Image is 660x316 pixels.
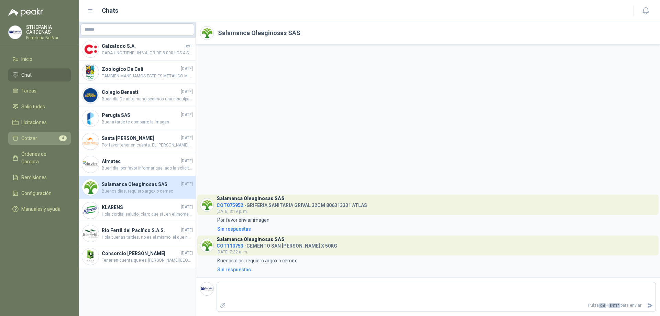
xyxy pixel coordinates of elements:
[79,38,196,61] a: Company LogoCalzatodo S.A.ayerCADA UNO TIENE UN VALOR DE 8.000 LOS 4 SERIAN 32.000 CON MUCHO GUST...
[102,165,193,172] span: Buen dia, por favor informar que lado la solicitas ?
[181,66,193,72] span: [DATE]
[82,133,99,150] img: Company Logo
[8,148,71,168] a: Órdenes de Compra
[26,36,71,40] p: Ferreteria BerVar
[102,227,179,234] h4: Rio Fertil del Pacífico S.A.S.
[79,245,196,268] a: Company LogoConsorcio [PERSON_NAME][DATE]Tener en cuenta que es [PERSON_NAME][GEOGRAPHIC_DATA]
[217,197,285,200] h3: Salamanca Oleaginosas SAS
[82,225,99,242] img: Company Logo
[82,179,99,196] img: Company Logo
[200,198,213,211] img: Company Logo
[9,26,22,39] img: Company Logo
[217,203,243,208] span: COT075952
[181,227,193,233] span: [DATE]
[181,158,193,164] span: [DATE]
[8,53,71,66] a: Inicio
[8,84,71,97] a: Tareas
[8,203,71,216] a: Manuales y ayuda
[21,87,36,95] span: Tareas
[181,135,193,141] span: [DATE]
[102,211,193,218] span: Hola cordial saludo, claro que si , en el momento en que la despachemos te adjunto la guía para e...
[217,250,248,254] span: [DATE] 7:32 a. m.
[217,257,297,264] p: Buenos dias, requiero argox o cemex
[21,55,32,63] span: Inicio
[79,176,196,199] a: Company LogoSalamanca Oleaginosas SAS[DATE]Buenos dias, requiero argox o cemex
[608,303,620,308] span: ENTER
[82,202,99,219] img: Company Logo
[79,153,196,176] a: Company LogoAlmatec[DATE]Buen dia, por favor informar que lado la solicitas ?
[217,243,243,249] span: COT110753
[181,89,193,95] span: [DATE]
[181,181,193,187] span: [DATE]
[102,204,179,211] h4: KLARENS
[8,171,71,184] a: Remisiones
[102,257,193,264] span: Tener en cuenta que es [PERSON_NAME][GEOGRAPHIC_DATA]
[216,225,656,233] a: Sin respuestas
[181,112,193,118] span: [DATE]
[644,299,656,312] button: Enviar
[217,241,337,248] h4: - CEMENTO SAN [PERSON_NAME] X 50KG
[8,187,71,200] a: Configuración
[82,248,99,265] img: Company Logo
[21,103,45,110] span: Solicitudes
[200,239,213,252] img: Company Logo
[200,26,213,40] img: Company Logo
[217,209,248,214] span: [DATE] 3:19 p. m.
[181,250,193,257] span: [DATE]
[102,88,179,96] h4: Colegio Bennett
[102,50,193,56] span: CADA UNO TIENE UN VALOR DE 8.000 LOS 4 SERIAN 32.000 CON MUCHO GUSTO FERRETRIA BERVAR
[21,174,47,181] span: Remisiones
[21,150,64,165] span: Órdenes de Compra
[102,119,193,126] span: Buena tarde te comparto la imagen
[79,107,196,130] a: Company LogoPerugia SAS[DATE]Buena tarde te comparto la imagen
[181,204,193,210] span: [DATE]
[79,199,196,222] a: Company LogoKLARENS[DATE]Hola cordial saludo, claro que si , en el momento en que la despachemos ...
[102,157,179,165] h4: Almatec
[82,41,99,57] img: Company Logo
[102,188,193,195] span: Buenos dias, requiero argox o cemex
[217,201,367,207] h4: - GRIFERIA SANITARIA GRIVAL 32CM 806313331 ATLAS
[82,87,99,103] img: Company Logo
[217,266,251,273] div: Sin respuestas
[82,110,99,127] img: Company Logo
[21,205,60,213] span: Manuales y ayuda
[185,43,193,49] span: ayer
[79,130,196,153] a: Company LogoSanta [PERSON_NAME][DATE]Por favor tener en cuenta. EL [PERSON_NAME] viene de 75 metr...
[8,8,43,17] img: Logo peakr
[102,142,193,149] span: Por favor tener en cuenta. EL [PERSON_NAME] viene de 75 metros, me confirmas si necesitas que ven...
[102,181,179,188] h4: Salamanca Oleaginosas SAS
[26,25,71,34] p: STHEPANIA CARDENAS
[79,84,196,107] a: Company LogoColegio Bennett[DATE]Buen día De ante mano pedimos una disculpa por lo sucedido, nove...
[102,73,193,79] span: TAMBIEN MANEJAMOS ESTE ES METALICO MUY BUENO CON TODO GUSTO FERRETERIA BERVAR
[102,6,118,15] h1: Chats
[216,266,656,273] a: Sin respuestas
[200,282,213,295] img: Company Logo
[217,225,251,233] div: Sin respuestas
[82,156,99,173] img: Company Logo
[21,119,47,126] span: Licitaciones
[102,96,193,102] span: Buen día De ante mano pedimos una disculpa por lo sucedido, novedad de la cotizacion el valor es ...
[599,303,606,308] span: Ctrl
[102,250,179,257] h4: Consorcio [PERSON_NAME]
[102,234,193,241] span: Hola buenas tardes, no es el mismo, el que nosotros manejamos es marca truper y adjuntamos la fic...
[21,189,52,197] span: Configuración
[8,68,71,81] a: Chat
[79,222,196,245] a: Company LogoRio Fertil del Pacífico S.A.S.[DATE]Hola buenas tardes, no es el mismo, el que nosotr...
[59,135,67,141] span: 4
[8,100,71,113] a: Solicitudes
[82,64,99,80] img: Company Logo
[229,299,645,312] p: Pulsa + para enviar
[217,238,285,241] h3: Salamanca Oleaginosas SAS
[21,71,32,79] span: Chat
[102,42,183,50] h4: Calzatodo S.A.
[8,132,71,145] a: Cotizar4
[217,216,269,224] p: Por favor enviar imagen
[217,299,229,312] label: Adjuntar archivos
[21,134,37,142] span: Cotizar
[218,28,300,38] h2: Salamanca Oleaginosas SAS
[102,134,179,142] h4: Santa [PERSON_NAME]
[102,65,179,73] h4: Zoologico De Cali
[8,116,71,129] a: Licitaciones
[102,111,179,119] h4: Perugia SAS
[79,61,196,84] a: Company LogoZoologico De Cali[DATE]TAMBIEN MANEJAMOS ESTE ES METALICO MUY BUENO CON TODO GUSTO FE...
